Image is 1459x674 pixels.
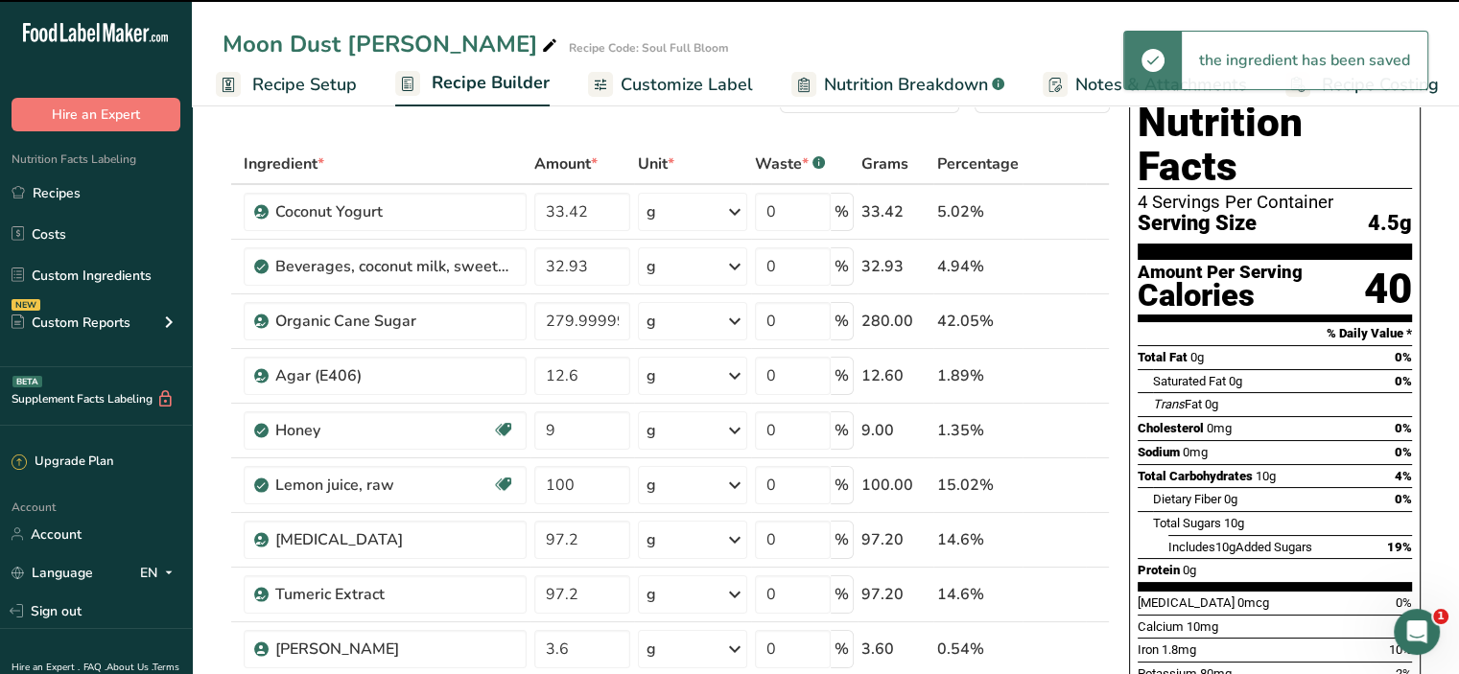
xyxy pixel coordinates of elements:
span: 10% [1389,642,1412,657]
div: g [647,255,656,278]
span: 0g [1183,563,1196,577]
div: g [647,528,656,551]
div: Amount Per Serving [1138,264,1303,282]
div: 97.20 [861,528,930,551]
span: Recipe Builder [432,70,550,96]
span: Dietary Fiber [1153,492,1221,506]
div: NEW [12,299,40,311]
div: 1.89% [937,364,1019,387]
span: Recipe Setup [252,72,357,98]
span: 10g [1215,540,1235,554]
span: Unit [638,152,674,175]
h1: Nutrition Facts [1138,101,1412,189]
div: the ingredient has been saved [1182,32,1427,89]
span: 0g [1190,350,1204,364]
button: Hire an Expert [12,98,180,131]
span: Fat [1153,397,1202,411]
iframe: Intercom live chat [1394,609,1440,655]
a: Notes & Attachments [1043,63,1247,106]
span: 0mg [1183,445,1208,459]
div: g [647,200,656,223]
span: Total Sugars [1153,516,1221,530]
span: [MEDICAL_DATA] [1138,595,1235,610]
a: Recipe Setup [216,63,357,106]
div: 280.00 [861,310,930,333]
span: 0% [1395,445,1412,459]
span: 4% [1395,469,1412,483]
span: 10mg [1187,619,1218,634]
div: 15.02% [937,474,1019,497]
div: Coconut Yogurt [275,200,515,223]
span: Amount [534,152,598,175]
a: Customize Label [588,63,753,106]
a: Nutrition Breakdown [791,63,1004,106]
span: Total Carbohydrates [1138,469,1253,483]
div: g [647,419,656,442]
span: 0mcg [1237,595,1269,610]
span: 19% [1387,540,1412,554]
span: Serving Size [1138,212,1257,236]
div: Honey [275,419,492,442]
span: 0% [1395,492,1412,506]
div: Moon Dust [PERSON_NAME] [223,27,561,61]
div: g [647,583,656,606]
div: 0.54% [937,638,1019,661]
span: 0% [1395,350,1412,364]
span: 1 [1433,609,1448,624]
span: Protein [1138,563,1180,577]
span: Cholesterol [1138,421,1204,435]
span: 10g [1256,469,1276,483]
div: 14.6% [937,583,1019,606]
a: Hire an Expert . [12,661,80,674]
span: Notes & Attachments [1075,72,1247,98]
span: 0% [1396,595,1412,610]
div: BETA [12,376,42,387]
span: Sodium [1138,445,1180,459]
a: Language [12,556,93,590]
span: Ingredient [244,152,324,175]
div: Lemon juice, raw [275,474,492,497]
span: 1.8mg [1162,642,1196,657]
div: g [647,310,656,333]
div: 40 [1364,264,1412,314]
span: 0mg [1207,421,1232,435]
div: 97.20 [861,583,930,606]
div: 3.60 [861,638,930,661]
span: Customize Label [621,72,753,98]
span: Total Fat [1138,350,1188,364]
span: Includes Added Sugars [1168,540,1312,554]
div: 14.6% [937,528,1019,551]
div: 100.00 [861,474,930,497]
span: Calcium [1138,619,1184,634]
div: [PERSON_NAME] [275,638,515,661]
span: 0g [1205,397,1218,411]
section: % Daily Value * [1138,322,1412,345]
div: g [647,638,656,661]
a: FAQ . [83,661,106,674]
div: 9.00 [861,419,930,442]
div: 33.42 [861,200,930,223]
div: Beverages, coconut milk, sweetened, fortified with calcium, vitamins A, B12, D2 [275,255,515,278]
div: Tumeric Extract [275,583,515,606]
div: Agar (E406) [275,364,515,387]
div: g [647,364,656,387]
div: [MEDICAL_DATA] [275,528,515,551]
span: 0% [1395,421,1412,435]
div: 4 Servings Per Container [1138,193,1412,212]
span: Iron [1138,642,1159,657]
div: Calories [1138,282,1303,310]
a: About Us . [106,661,153,674]
div: g [647,474,656,497]
a: Recipe Builder [395,61,550,107]
i: Trans [1153,397,1185,411]
div: 42.05% [937,310,1019,333]
span: Percentage [937,152,1019,175]
div: Organic Cane Sugar [275,310,515,333]
div: 1.35% [937,419,1019,442]
span: Grams [861,152,908,175]
div: EN [140,561,180,584]
span: 10g [1224,516,1244,530]
div: 12.60 [861,364,930,387]
span: Nutrition Breakdown [824,72,988,98]
div: 4.94% [937,255,1019,278]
